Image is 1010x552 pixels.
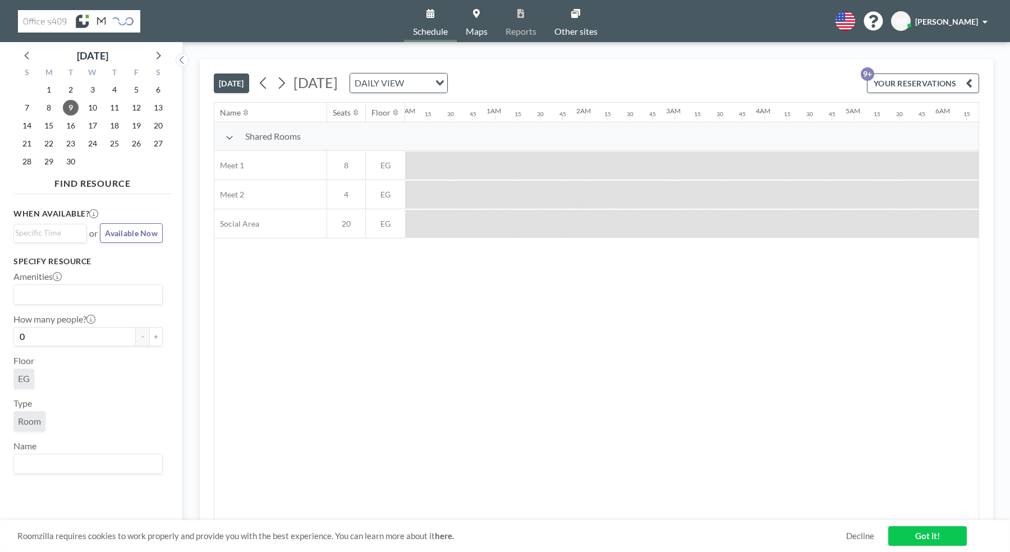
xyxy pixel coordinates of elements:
div: 15 [515,111,521,118]
div: W [82,66,104,81]
div: 6AM [935,107,950,115]
span: Saturday, September 27, 2025 [150,136,166,151]
span: AP [896,16,906,26]
span: Tuesday, September 23, 2025 [63,136,79,151]
span: Friday, September 5, 2025 [128,82,144,98]
div: Search for option [14,285,162,304]
div: 30 [537,111,544,118]
span: Tuesday, September 2, 2025 [63,82,79,98]
h4: FIND RESOURCE [13,173,172,189]
span: Thursday, September 18, 2025 [107,118,122,134]
span: Monday, September 8, 2025 [41,100,57,116]
span: Saturday, September 20, 2025 [150,118,166,134]
label: Type [13,398,32,409]
span: Friday, September 26, 2025 [128,136,144,151]
a: here. [435,531,454,541]
input: Search for option [15,227,80,239]
p: 9+ [861,67,874,81]
span: Monday, September 1, 2025 [41,82,57,98]
span: EG [366,190,405,200]
div: Search for option [14,454,162,473]
div: 5AM [846,107,860,115]
label: How many people? [13,314,95,325]
span: Monday, September 15, 2025 [41,118,57,134]
span: 4 [327,190,365,200]
div: 15 [963,111,970,118]
span: Sunday, September 28, 2025 [19,154,35,169]
button: [DATE] [214,73,249,93]
div: T [103,66,125,81]
input: Search for option [15,457,156,471]
a: Got it! [888,526,967,546]
span: Tuesday, September 30, 2025 [63,154,79,169]
button: + [149,327,163,346]
div: 45 [739,111,746,118]
div: Floor [371,108,391,118]
a: Decline [846,531,874,541]
div: 1AM [486,107,501,115]
div: Search for option [350,73,447,93]
div: 3AM [666,107,681,115]
div: 2AM [576,107,591,115]
div: 12AM [397,107,415,115]
div: 15 [784,111,791,118]
div: 45 [829,111,835,118]
div: M [38,66,60,81]
div: S [147,66,169,81]
span: Reports [506,27,536,36]
label: Floor [13,355,34,366]
div: [DATE] [77,48,108,63]
span: Other sites [554,27,598,36]
div: 15 [874,111,880,118]
span: Shared Rooms [245,131,301,142]
span: Thursday, September 11, 2025 [107,100,122,116]
span: EG [366,160,405,171]
div: 45 [649,111,656,118]
span: Meet 1 [214,160,244,171]
div: 4AM [756,107,770,115]
div: F [125,66,147,81]
span: Roomzilla requires cookies to work properly and provide you with the best experience. You can lea... [17,531,846,541]
span: EG [18,373,30,384]
span: Friday, September 19, 2025 [128,118,144,134]
div: 45 [559,111,566,118]
div: S [16,66,38,81]
div: 15 [425,111,431,118]
button: - [136,327,149,346]
span: Schedule [413,27,448,36]
label: Name [13,440,36,452]
span: Thursday, September 4, 2025 [107,82,122,98]
input: Search for option [15,287,156,302]
span: Meet 2 [214,190,244,200]
h3: Specify resource [13,256,163,266]
span: Sunday, September 7, 2025 [19,100,35,116]
span: Tuesday, September 16, 2025 [63,118,79,134]
div: Search for option [14,224,86,241]
div: 45 [919,111,925,118]
span: [DATE] [293,74,338,91]
span: Saturday, September 6, 2025 [150,82,166,98]
span: Wednesday, September 3, 2025 [85,82,100,98]
button: Available Now [100,223,163,243]
div: 45 [470,111,476,118]
span: Wednesday, September 17, 2025 [85,118,100,134]
img: organization-logo [18,10,140,33]
span: Tuesday, September 9, 2025 [63,100,79,116]
div: 30 [717,111,723,118]
div: Seats [333,108,351,118]
div: T [60,66,82,81]
span: Friday, September 12, 2025 [128,100,144,116]
span: Monday, September 29, 2025 [41,154,57,169]
span: or [89,228,98,239]
input: Search for option [407,76,429,90]
span: Sunday, September 21, 2025 [19,136,35,151]
div: 30 [896,111,903,118]
div: 30 [806,111,813,118]
label: Amenities [13,271,62,282]
span: DAILY VIEW [352,76,406,90]
div: 15 [694,111,701,118]
span: 20 [327,219,365,229]
button: YOUR RESERVATIONS9+ [867,73,979,93]
span: Maps [466,27,488,36]
span: Wednesday, September 24, 2025 [85,136,100,151]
